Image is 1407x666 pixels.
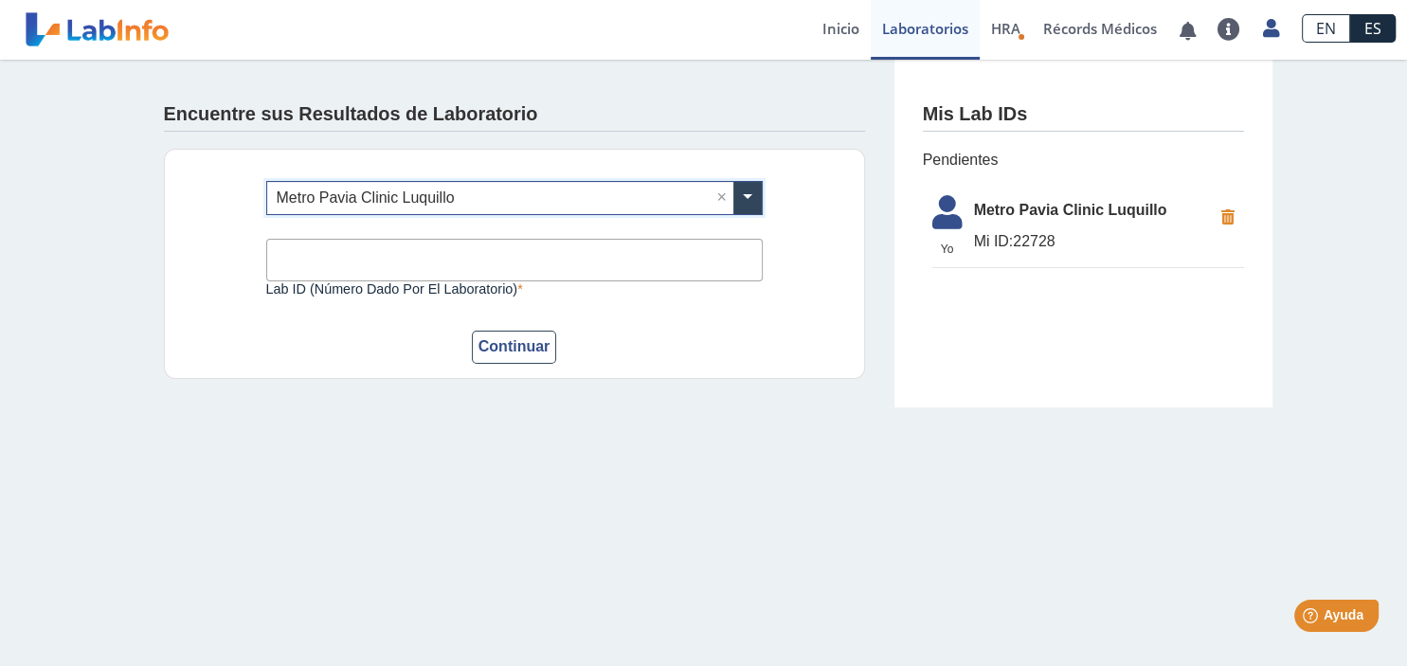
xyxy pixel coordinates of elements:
[1350,14,1396,43] a: ES
[921,241,974,258] span: Yo
[991,19,1020,38] span: HRA
[974,233,1014,249] span: Mi ID:
[1302,14,1350,43] a: EN
[164,103,538,126] h4: Encuentre sus Resultados de Laboratorio
[923,103,1028,126] h4: Mis Lab IDs
[472,331,557,364] button: Continuar
[923,149,1244,171] span: Pendientes
[974,230,1212,253] span: 22728
[717,187,733,209] span: Clear all
[1238,592,1386,645] iframe: Help widget launcher
[266,281,763,297] label: Lab ID (número dado por el laboratorio)
[974,199,1212,222] span: Metro Pavia Clinic Luquillo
